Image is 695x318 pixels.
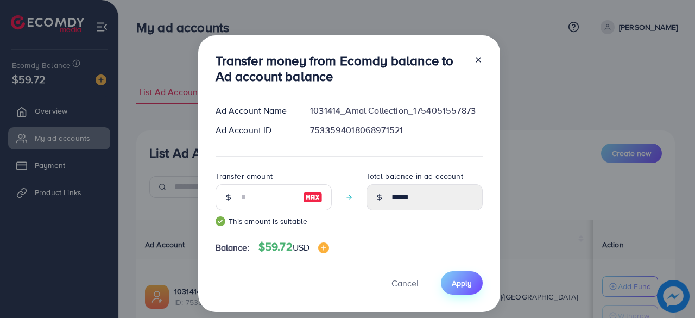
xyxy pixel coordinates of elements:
[378,271,432,295] button: Cancel
[216,216,225,226] img: guide
[207,124,302,136] div: Ad Account ID
[367,171,463,182] label: Total balance in ad account
[207,104,302,117] div: Ad Account Name
[301,124,491,136] div: 7533594018068971521
[303,191,323,204] img: image
[216,53,465,84] h3: Transfer money from Ecomdy balance to Ad account balance
[301,104,491,117] div: 1031414_Amal Collection_1754051557873
[391,277,419,289] span: Cancel
[293,241,309,253] span: USD
[452,278,472,289] span: Apply
[441,271,483,295] button: Apply
[216,171,273,182] label: Transfer amount
[318,242,329,253] img: image
[216,216,332,227] small: This amount is suitable
[258,240,329,254] h4: $59.72
[216,241,250,254] span: Balance:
